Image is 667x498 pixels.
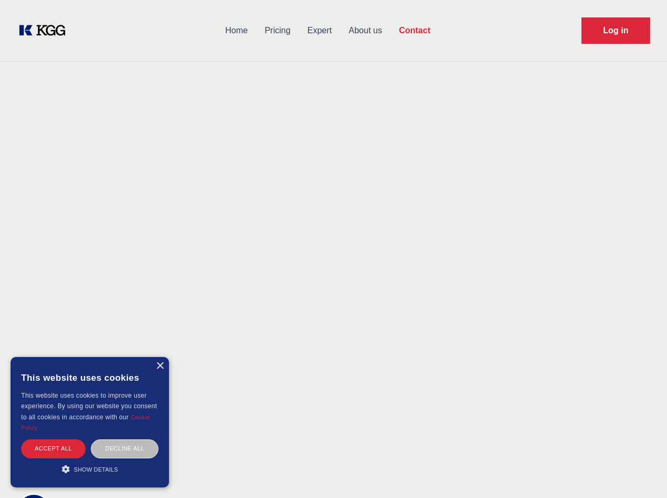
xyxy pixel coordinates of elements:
a: Cookie Policy [21,414,150,431]
a: Expert [299,17,340,44]
div: This website uses cookies [21,365,158,390]
a: Contact [390,17,439,44]
div: Show details [21,464,158,474]
a: About us [340,17,390,44]
div: Close [156,362,164,370]
span: This website uses cookies to improve user experience. By using our website you consent to all coo... [21,392,157,421]
a: Pricing [256,17,299,44]
span: Show details [74,466,118,473]
div: Accept all [21,439,86,458]
a: Request Demo [581,17,650,44]
div: Decline all [91,439,158,458]
a: Home [217,17,256,44]
a: KOL Knowledge Platform: Talk to Key External Experts (KEE) [17,22,74,39]
iframe: Chat Widget [614,447,667,498]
